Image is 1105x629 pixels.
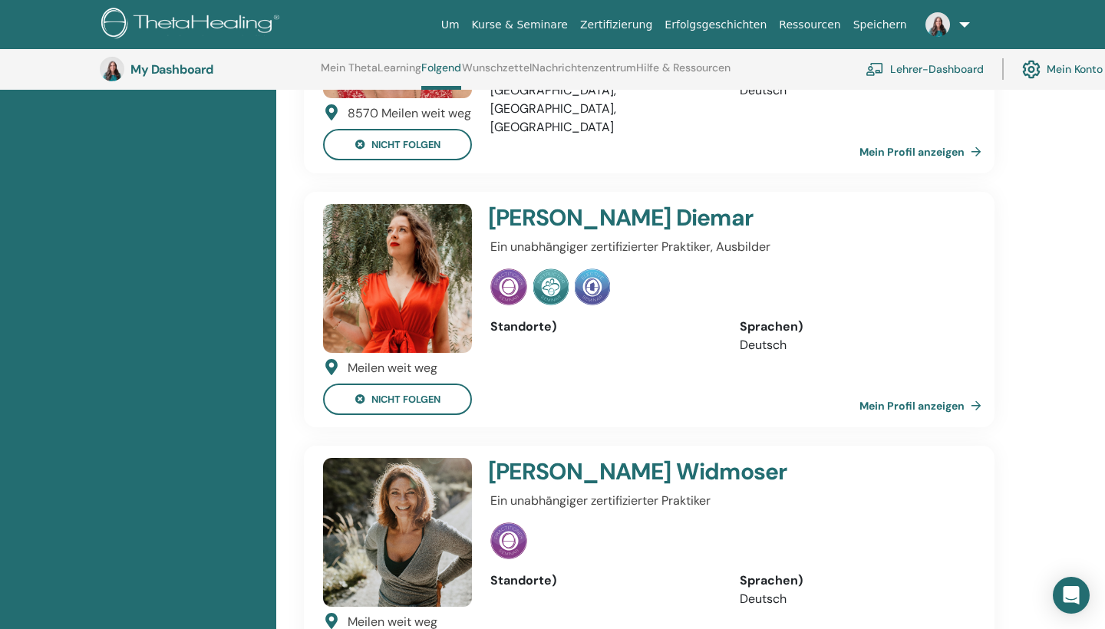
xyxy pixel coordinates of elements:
img: logo.png [101,8,285,42]
img: default.jpg [100,57,124,81]
img: chalkboard-teacher.svg [866,62,884,76]
li: Deutsch [740,336,966,354]
a: Mein Profil anzeigen [859,137,988,167]
li: Deutsch [740,590,966,608]
h4: [PERSON_NAME] Diemar [488,204,886,232]
a: Um [435,11,466,39]
a: Mein ThetaLearning [321,61,421,86]
div: Open Intercom Messenger [1053,577,1090,614]
div: Standorte) [490,571,717,590]
h3: My Dashboard [130,62,284,77]
img: cog.svg [1022,56,1041,82]
a: Speichern [847,11,913,39]
div: Meilen weit weg [348,359,437,377]
a: Hilfe & Ressourcen [636,61,731,86]
button: nicht folgen [323,384,472,415]
img: default.jpg [323,204,472,353]
a: Kurse & Seminare [466,11,574,39]
div: Sprachen) [740,318,966,336]
li: Deutsch [740,81,966,100]
a: Erfolgsgeschichten [658,11,773,39]
p: Ein unabhängiger zertifizierter Praktiker [490,492,966,510]
div: 8570 Meilen weit weg [348,104,471,123]
a: Lehrer-Dashboard [866,52,984,86]
a: Folgend [421,61,461,90]
a: Zertifizierung [574,11,658,39]
a: Mein Konto [1022,52,1103,86]
a: Ressourcen [773,11,846,39]
a: Wunschzettel [462,61,532,86]
div: Standorte) [490,318,717,336]
img: default.jpg [925,12,950,37]
p: Ein unabhängiger zertifizierter Praktiker, Ausbilder [490,238,966,256]
div: Sprachen) [740,571,966,590]
a: Mein Profil anzeigen [859,390,988,421]
li: [GEOGRAPHIC_DATA], [GEOGRAPHIC_DATA], [GEOGRAPHIC_DATA] [490,81,717,137]
h4: [PERSON_NAME] Widmoser [488,458,886,486]
button: nicht folgen [323,129,472,160]
img: default.jpg [323,458,472,607]
a: Nachrichtenzentrum [532,61,636,86]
